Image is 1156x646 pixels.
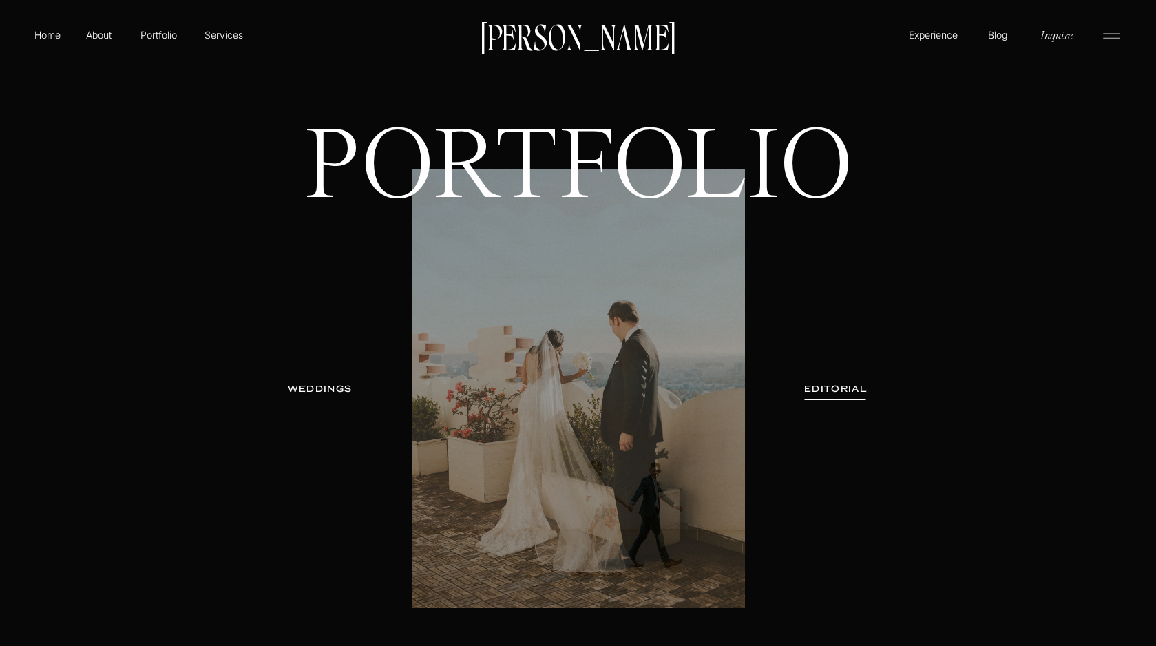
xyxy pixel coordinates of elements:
[134,28,183,42] a: Portfolio
[474,21,682,50] a: [PERSON_NAME]
[277,382,364,396] a: WEDDINGS
[32,28,63,42] a: Home
[985,28,1011,41] a: Blog
[786,382,886,396] a: EDITORIAL
[83,28,114,41] a: About
[1039,27,1074,43] a: Inquire
[907,28,960,42] a: Experience
[281,124,876,309] h1: PORTFOLIO
[203,28,244,42] a: Services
